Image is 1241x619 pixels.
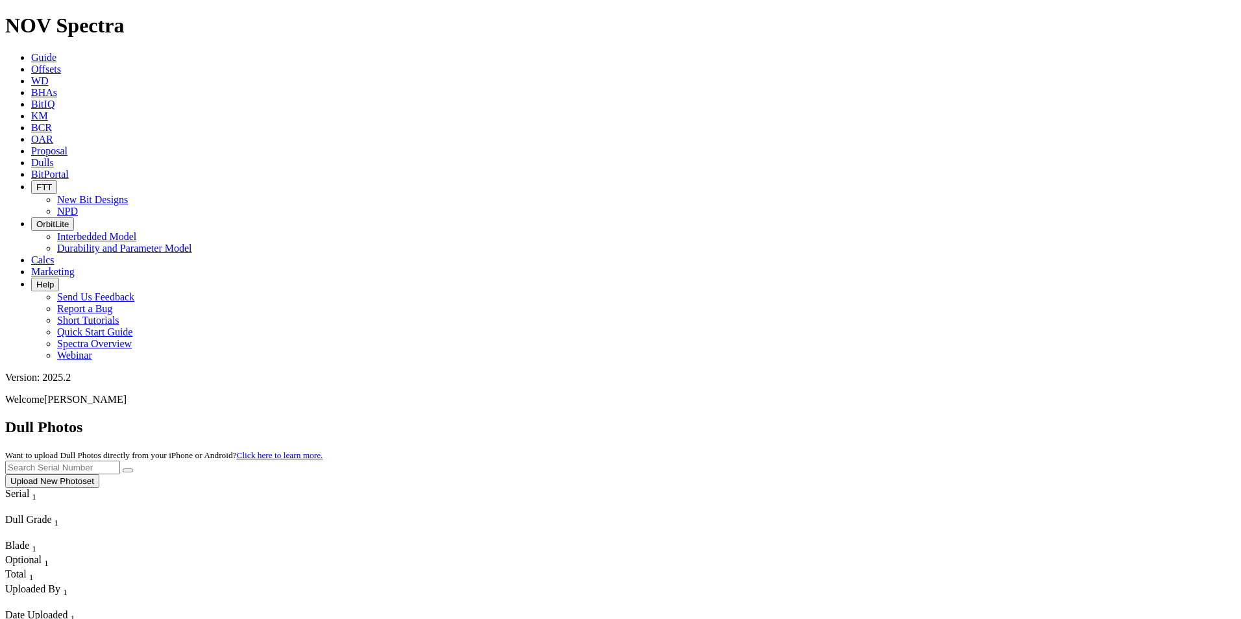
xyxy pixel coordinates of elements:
sub: 1 [63,587,68,597]
span: Optional [5,554,42,565]
div: Column Menu [5,502,60,514]
div: Column Menu [5,528,96,540]
a: Durability and Parameter Model [57,243,192,254]
span: Help [36,280,54,289]
div: Sort None [5,568,51,583]
a: Offsets [31,64,61,75]
a: Short Tutorials [57,315,119,326]
div: Blade Sort None [5,540,51,554]
a: Spectra Overview [57,338,132,349]
small: Want to upload Dull Photos directly from your iPhone or Android? [5,450,323,460]
a: BCR [31,122,52,133]
button: OrbitLite [31,217,74,231]
p: Welcome [5,394,1236,406]
a: Report a Bug [57,303,112,314]
button: Upload New Photoset [5,474,99,488]
button: Help [31,278,59,291]
span: Serial [5,488,29,499]
div: Sort None [5,514,96,540]
span: [PERSON_NAME] [44,394,127,405]
a: Click here to learn more. [237,450,323,460]
div: Sort None [5,554,51,568]
span: Uploaded By [5,583,60,594]
button: FTT [31,180,57,194]
div: Serial Sort None [5,488,60,502]
span: Sort None [44,554,49,565]
div: Optional Sort None [5,554,51,568]
span: OrbitLite [36,219,69,229]
div: Dull Grade Sort None [5,514,96,528]
a: WD [31,75,49,86]
a: Calcs [31,254,55,265]
div: Sort None [5,540,51,554]
sub: 1 [44,558,49,568]
sub: 1 [29,573,34,583]
a: KM [31,110,48,121]
a: Webinar [57,350,92,361]
a: Dulls [31,157,54,168]
div: Sort None [5,488,60,514]
span: Total [5,568,27,579]
a: BHAs [31,87,57,98]
span: Sort None [29,568,34,579]
sub: 1 [32,492,36,502]
a: OAR [31,134,53,145]
span: Dull Grade [5,514,52,525]
div: Column Menu [5,598,127,609]
div: Total Sort None [5,568,51,583]
a: BitPortal [31,169,69,180]
span: Sort None [32,488,36,499]
a: New Bit Designs [57,194,128,205]
a: Marketing [31,266,75,277]
span: FTT [36,182,52,192]
span: Sort None [55,514,59,525]
a: Guide [31,52,56,63]
div: Uploaded By Sort None [5,583,127,598]
h1: NOV Spectra [5,14,1236,38]
h2: Dull Photos [5,419,1236,436]
span: Sort None [32,540,36,551]
div: Sort None [5,583,127,609]
input: Search Serial Number [5,461,120,474]
a: Quick Start Guide [57,326,132,337]
sub: 1 [32,544,36,553]
span: Blade [5,540,29,551]
a: Send Us Feedback [57,291,134,302]
sub: 1 [55,518,59,528]
a: NPD [57,206,78,217]
a: BitIQ [31,99,55,110]
div: Version: 2025.2 [5,372,1236,383]
span: Sort None [63,583,68,594]
a: Interbedded Model [57,231,136,242]
a: Proposal [31,145,68,156]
